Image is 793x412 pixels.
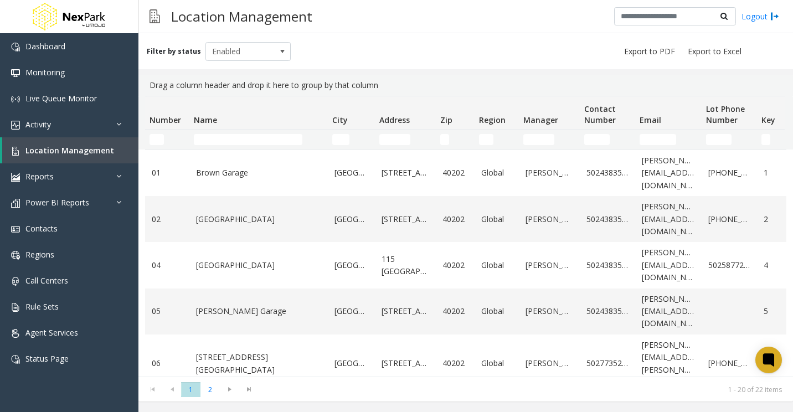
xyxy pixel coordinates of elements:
[150,115,181,125] span: Number
[150,134,164,145] input: Number Filter
[764,259,789,271] a: 4
[440,115,452,125] span: Zip
[764,305,789,317] a: 5
[642,246,695,284] a: [PERSON_NAME][EMAIL_ADDRESS][DOMAIN_NAME]
[145,75,786,96] div: Drag a column header and drop it here to group by that column
[640,134,676,145] input: Email Filter
[189,130,328,150] td: Name Filter
[481,167,512,179] a: Global
[526,167,573,179] a: [PERSON_NAME]
[586,213,629,225] a: 5024383545
[584,134,610,145] input: Contact Number Filter
[334,213,368,225] a: [GEOGRAPHIC_DATA]
[683,44,746,59] button: Export to Excel
[475,130,519,150] td: Region Filter
[196,351,321,376] a: [STREET_ADDRESS][GEOGRAPHIC_DATA]
[708,259,750,271] a: 5025877275
[150,3,160,30] img: pageIcon
[11,225,20,234] img: 'icon'
[481,357,512,369] a: Global
[642,154,695,192] a: [PERSON_NAME][EMAIL_ADDRESS][DOMAIN_NAME]
[635,130,702,150] td: Email Filter
[379,134,410,145] input: Address Filter
[147,47,201,56] label: Filter by status
[375,130,436,150] td: Address Filter
[586,357,629,369] a: 5027735282
[11,147,20,156] img: 'icon'
[11,251,20,260] img: 'icon'
[334,357,368,369] a: [GEOGRAPHIC_DATA]
[196,213,321,225] a: [GEOGRAPHIC_DATA]
[481,305,512,317] a: Global
[220,382,239,397] span: Go to the next page
[334,259,368,271] a: [GEOGRAPHIC_DATA]
[526,305,573,317] a: [PERSON_NAME]
[11,173,20,182] img: 'icon'
[25,145,114,156] span: Location Management
[526,213,573,225] a: [PERSON_NAME]
[442,213,468,225] a: 40202
[640,115,661,125] span: Email
[332,134,349,145] input: City Filter
[442,305,468,317] a: 40202
[222,385,237,394] span: Go to the next page
[2,137,138,163] a: Location Management
[25,223,58,234] span: Contacts
[25,119,51,130] span: Activity
[332,115,348,125] span: City
[688,46,741,57] span: Export to Excel
[25,93,97,104] span: Live Queue Monitor
[761,134,770,145] input: Key Filter
[770,11,779,22] img: logout
[382,357,429,369] a: [STREET_ADDRESS]
[642,293,695,330] a: [PERSON_NAME][EMAIL_ADDRESS][DOMAIN_NAME]
[436,130,475,150] td: Zip Filter
[379,115,410,125] span: Address
[761,115,775,125] span: Key
[741,11,779,22] a: Logout
[194,115,217,125] span: Name
[11,69,20,78] img: 'icon'
[702,130,757,150] td: Lot Phone Number Filter
[706,134,732,145] input: Lot Phone Number Filter
[642,200,695,238] a: [PERSON_NAME][EMAIL_ADDRESS][DOMAIN_NAME]
[584,104,616,125] span: Contact Number
[706,104,745,125] span: Lot Phone Number
[580,130,635,150] td: Contact Number Filter
[25,249,54,260] span: Regions
[764,213,789,225] a: 2
[11,329,20,338] img: 'icon'
[25,171,54,182] span: Reports
[145,130,189,150] td: Number Filter
[196,259,321,271] a: [GEOGRAPHIC_DATA]
[382,253,429,278] a: 115 [GEOGRAPHIC_DATA]
[206,43,274,60] span: Enabled
[166,3,318,30] h3: Location Management
[200,382,220,397] span: Page 2
[479,115,506,125] span: Region
[620,44,679,59] button: Export to PDF
[181,382,200,397] span: Page 1
[265,385,782,394] kendo-pager-info: 1 - 20 of 22 items
[586,259,629,271] a: 5024383545
[11,355,20,364] img: 'icon'
[25,301,59,312] span: Rule Sets
[11,277,20,286] img: 'icon'
[194,134,302,145] input: Name Filter
[382,167,429,179] a: [STREET_ADDRESS]
[523,115,558,125] span: Manager
[334,305,368,317] a: [GEOGRAPHIC_DATA]
[328,130,375,150] td: City Filter
[11,121,20,130] img: 'icon'
[152,213,183,225] a: 02
[196,305,321,317] a: [PERSON_NAME] Garage
[25,197,89,208] span: Power BI Reports
[526,357,573,369] a: [PERSON_NAME]
[442,357,468,369] a: 40202
[440,134,449,145] input: Zip Filter
[11,95,20,104] img: 'icon'
[708,357,750,369] a: [PHONE_NUMBER]
[25,353,69,364] span: Status Page
[152,305,183,317] a: 05
[152,357,183,369] a: 06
